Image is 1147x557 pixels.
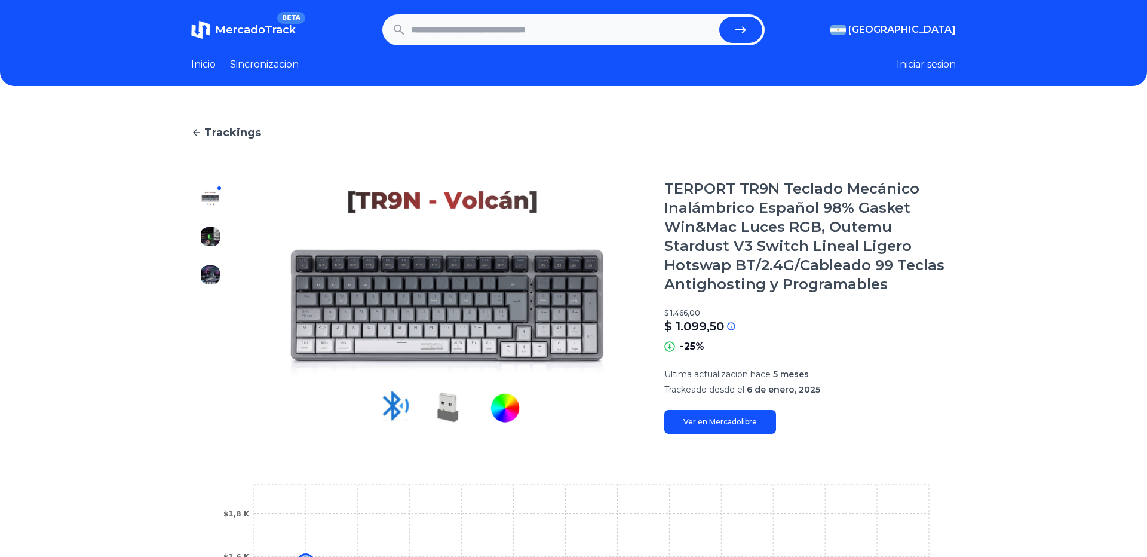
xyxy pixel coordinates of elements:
img: TERPORT TR9N Teclado Mecánico Inalámbrico Español 98% Gasket Win&Mac Luces RGB, Outemu Stardust V... [201,227,220,246]
tspan: $1,8 K [223,510,250,518]
p: $ 1.099,50 [664,318,724,335]
p: -25% [680,339,704,354]
img: TERPORT TR9N Teclado Mecánico Inalámbrico Español 98% Gasket Win&Mac Luces RGB, Outemu Stardust V... [201,189,220,208]
p: $ 1.466,00 [664,308,956,318]
span: MercadoTrack [215,23,296,36]
a: Trackings [191,124,956,141]
a: Inicio [191,57,216,72]
a: Ver en Mercadolibre [664,410,776,434]
h1: TERPORT TR9N Teclado Mecánico Inalámbrico Español 98% Gasket Win&Mac Luces RGB, Outemu Stardust V... [664,179,956,294]
img: TERPORT TR9N Teclado Mecánico Inalámbrico Español 98% Gasket Win&Mac Luces RGB, Outemu Stardust V... [201,304,220,323]
img: TERPORT TR9N Teclado Mecánico Inalámbrico Español 98% Gasket Win&Mac Luces RGB, Outemu Stardust V... [201,342,220,361]
button: [GEOGRAPHIC_DATA] [830,23,956,37]
img: Argentina [830,25,846,35]
img: TERPORT TR9N Teclado Mecánico Inalámbrico Español 98% Gasket Win&Mac Luces RGB, Outemu Stardust V... [253,179,640,434]
button: Iniciar sesion [897,57,956,72]
img: TERPORT TR9N Teclado Mecánico Inalámbrico Español 98% Gasket Win&Mac Luces RGB, Outemu Stardust V... [201,265,220,284]
span: 5 meses [773,369,809,380]
span: Trackings [204,124,261,141]
span: BETA [277,12,305,24]
img: TERPORT TR9N Teclado Mecánico Inalámbrico Español 98% Gasket Win&Mac Luces RGB, Outemu Stardust V... [201,380,220,399]
span: Ultima actualizacion hace [664,369,771,380]
span: 6 de enero, 2025 [747,384,820,395]
a: Sincronizacion [230,57,299,72]
a: MercadoTrackBETA [191,20,296,39]
span: Trackeado desde el [664,384,744,395]
span: [GEOGRAPHIC_DATA] [848,23,956,37]
img: MercadoTrack [191,20,210,39]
